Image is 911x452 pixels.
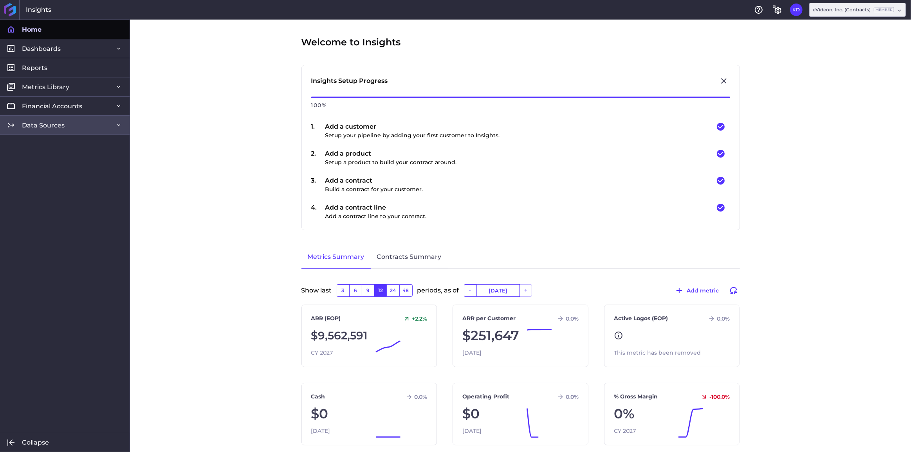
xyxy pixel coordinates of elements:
[301,246,371,269] a: Metrics Summary
[337,284,349,297] button: 3
[671,284,723,297] button: Add metric
[22,102,82,110] span: Financial Accounts
[311,404,428,424] div: $0
[362,284,374,297] button: 9
[752,4,765,16] button: Help
[325,131,500,140] p: Setup your pipeline by adding your first customer to Insights.
[311,393,325,401] a: Cash
[325,176,423,194] div: Add a contract
[22,64,47,72] span: Reports
[325,212,427,221] p: Add a contract line to your contract.
[614,404,730,424] div: 0%
[311,76,388,86] div: Insights Setup Progress
[301,284,740,305] div: Show last periods, as of
[311,149,325,167] div: 2 .
[22,25,41,34] span: Home
[311,176,325,194] div: 3 .
[311,98,730,113] div: 100 %
[325,122,500,140] div: Add a customer
[400,315,427,322] div: +2.2 %
[387,284,399,297] button: 24
[477,285,520,296] input: Select Date
[301,35,401,49] span: Welcome to Insights
[462,314,516,323] a: ARR per Customer
[399,284,413,297] button: 48
[22,438,49,447] span: Collapse
[22,83,69,91] span: Metrics Library
[325,185,423,194] p: Build a contract for your customer.
[698,393,730,400] div: -100.0 %
[809,3,906,17] div: Dropdown select
[705,315,730,322] div: 0.0 %
[462,404,579,424] div: $0
[311,314,341,323] a: ARR (EOP)
[718,75,730,87] button: Close
[462,393,509,401] a: Operating Profit
[325,203,427,221] div: Add a contract line
[325,158,457,167] p: Setup a product to build your contract around.
[790,4,803,16] button: User Menu
[614,314,668,323] a: Active Logos (EOP)
[771,4,784,16] button: General Settings
[349,284,362,297] button: 6
[813,6,894,13] div: eVideon, Inc. (Contracts)
[374,284,387,297] button: 12
[311,326,428,346] div: $9,562,591
[462,326,579,346] div: $251,647
[554,315,579,322] div: 0.0 %
[22,45,61,53] span: Dashboards
[311,203,325,221] div: 4 .
[464,284,476,297] button: -
[371,246,448,269] a: Contracts Summary
[402,393,427,400] div: 0.0 %
[554,393,579,400] div: 0.0 %
[874,7,894,12] ins: Member
[614,349,730,357] div: This metric has been removed
[311,122,325,140] div: 1 .
[22,121,65,129] span: Data Sources
[325,149,457,167] div: Add a product
[614,393,658,401] a: % Gross Margin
